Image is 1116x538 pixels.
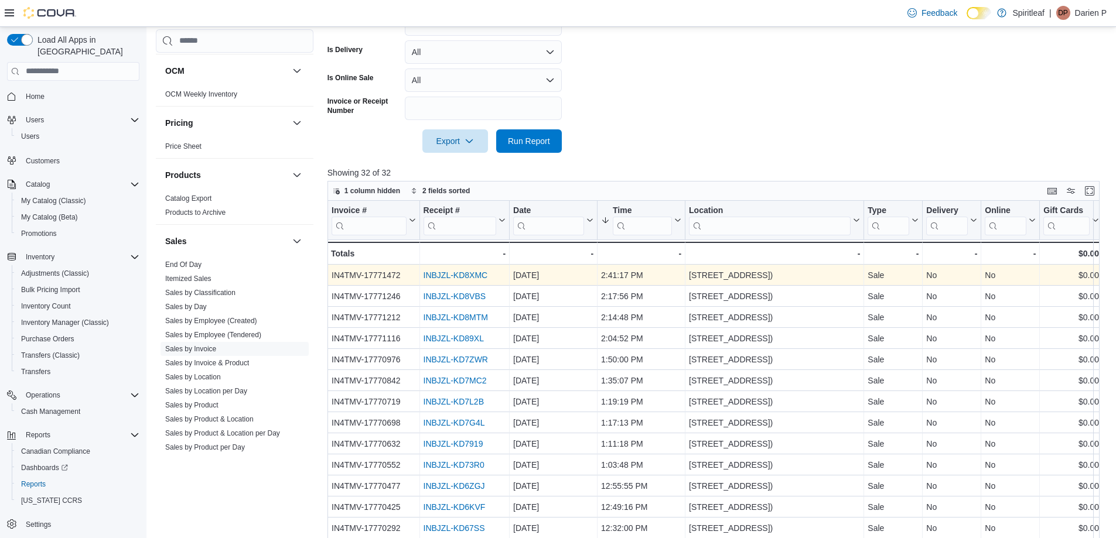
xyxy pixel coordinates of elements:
a: Sales by Employee (Tendered) [165,331,261,339]
span: Sales by Day [165,302,207,311]
span: Dashboards [16,461,139,475]
a: INBJZL-KD7ZWR [423,355,487,364]
a: Users [16,129,44,143]
span: Customers [26,156,60,166]
div: Sale [868,331,919,345]
div: Date [513,205,584,235]
a: Reports [16,477,50,491]
span: Dashboards [21,463,68,472]
a: Sales by Location per Day [165,387,247,395]
div: $0.00 [1043,437,1099,451]
div: [STREET_ADDRESS]) [689,395,860,409]
a: Dashboards [12,460,144,476]
span: Catalog Export [165,194,211,203]
a: Dashboards [16,461,73,475]
a: INBJZL-KD6KVF [423,502,485,512]
div: 2:04:52 PM [601,331,681,345]
div: [DATE] [513,458,593,472]
button: Promotions [12,225,144,242]
div: $0.00 [1043,416,1099,430]
button: Inventory Manager (Classic) [12,314,144,331]
button: OCM [165,65,288,77]
div: $0.00 [1043,331,1099,345]
div: No [926,373,977,388]
button: Pricing [165,117,288,129]
div: Online [985,205,1026,217]
button: Reports [2,427,144,443]
a: Sales by Invoice & Product [165,359,249,367]
div: Darien P [1056,6,1070,20]
div: No [926,310,977,324]
div: No [985,437,1036,451]
span: My Catalog (Classic) [21,196,86,205]
button: Gift Cards [1043,205,1099,235]
span: Products to Archive [165,208,226,217]
div: Sale [868,437,919,451]
a: INBJZL-KD8MTM [423,313,487,322]
div: $0.00 [1043,352,1099,366]
span: Transfers (Classic) [21,351,80,360]
a: Sales by Day [165,303,207,311]
span: [US_STATE] CCRS [21,496,82,505]
span: Operations [21,388,139,402]
button: Purchase Orders [12,331,144,347]
div: No [926,289,977,303]
button: All [405,68,562,92]
a: INBJZL-KD89XL [423,334,483,343]
div: Sale [868,416,919,430]
span: Sales by Product per Day [165,443,245,452]
div: Time [613,205,672,235]
div: [STREET_ADDRESS]) [689,437,860,451]
div: Gift Cards [1043,205,1090,217]
div: No [926,352,977,366]
span: OCM Weekly Inventory [165,90,237,99]
div: - [423,246,506,261]
a: Purchase Orders [16,332,79,346]
div: Location [689,205,851,217]
div: Sale [868,395,919,409]
button: My Catalog (Beta) [12,209,144,225]
a: Itemized Sales [165,275,211,283]
span: Sales by Classification [165,288,236,297]
div: IN4TMV-17771116 [332,331,416,345]
a: Bulk Pricing Import [16,283,85,297]
span: Sales by Product & Location [165,414,254,424]
div: Sale [868,268,919,282]
button: Operations [2,387,144,403]
div: Sale [868,373,919,388]
div: No [985,268,1036,282]
div: $0.00 [1043,310,1099,324]
div: OCM [156,87,313,106]
p: Spiritleaf [1012,6,1044,20]
button: Run Report [496,129,562,153]
label: Invoice or Receipt Number [327,97,400,115]
h3: Pricing [165,117,193,129]
a: OCM Weekly Inventory [165,90,237,98]
a: Cash Management [16,405,85,419]
span: Bulk Pricing Import [16,283,139,297]
a: Sales by Product per Day [165,443,245,451]
button: Type [868,205,919,235]
div: [DATE] [513,289,593,303]
span: Users [21,113,139,127]
h3: Sales [165,235,187,247]
button: Adjustments (Classic) [12,265,144,282]
a: INBJZL-KD8VBS [423,292,486,301]
button: All [405,40,562,64]
span: Bulk Pricing Import [21,285,80,294]
button: Customers [2,152,144,169]
button: Products [165,169,288,181]
div: Invoice # [332,205,407,217]
div: IN4TMV-17770719 [332,395,416,409]
button: Bulk Pricing Import [12,282,144,298]
div: No [985,373,1036,388]
span: Users [16,129,139,143]
button: My Catalog (Classic) [12,193,144,209]
a: Sales by Product & Location [165,415,254,423]
div: Pricing [156,139,313,158]
a: INBJZL-KD7G4L [423,418,484,427]
a: Sales by Product [165,401,219,409]
button: Inventory [2,249,144,265]
button: Cash Management [12,403,144,420]
button: Enter fullscreen [1083,184,1097,198]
